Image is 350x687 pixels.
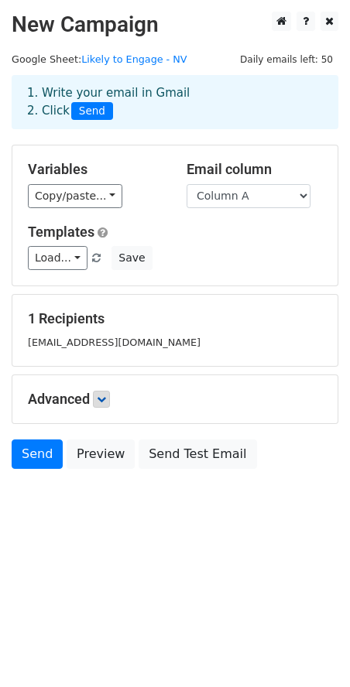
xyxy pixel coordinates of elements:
[273,613,350,687] iframe: Chat Widget
[28,337,201,348] small: [EMAIL_ADDRESS][DOMAIN_NAME]
[235,53,338,65] a: Daily emails left: 50
[28,310,322,327] h5: 1 Recipients
[112,246,152,270] button: Save
[187,161,322,178] h5: Email column
[81,53,187,65] a: Likely to Engage - NV
[28,184,122,208] a: Copy/paste...
[67,439,135,469] a: Preview
[12,53,187,65] small: Google Sheet:
[139,439,256,469] a: Send Test Email
[235,51,338,68] span: Daily emails left: 50
[15,84,335,120] div: 1. Write your email in Gmail 2. Click
[28,224,94,240] a: Templates
[28,391,322,408] h5: Advanced
[71,102,113,121] span: Send
[12,439,63,469] a: Send
[28,161,163,178] h5: Variables
[28,246,87,270] a: Load...
[12,12,338,38] h2: New Campaign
